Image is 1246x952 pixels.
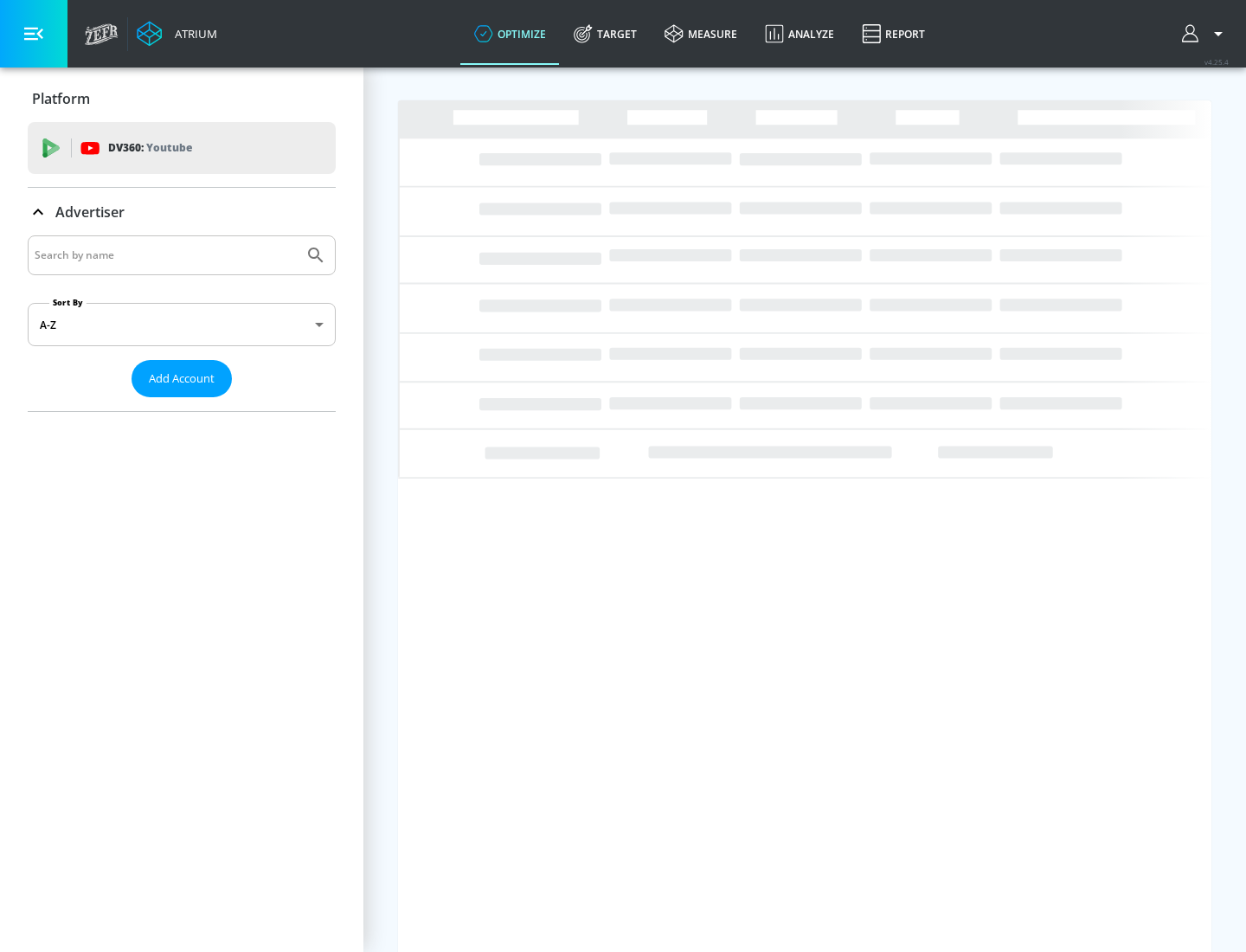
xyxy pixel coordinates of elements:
div: DV360: Youtube [28,122,336,174]
a: Atrium [137,21,217,47]
div: Platform [28,74,336,123]
a: optimize [460,3,560,65]
div: Advertiser [28,188,336,236]
p: Advertiser [55,203,125,222]
nav: list of Advertiser [28,397,336,411]
div: Atrium [168,26,217,42]
div: Advertiser [28,235,336,411]
span: v 4.25.4 [1204,57,1229,67]
p: Youtube [146,138,192,157]
p: Platform [32,89,90,108]
a: Report [848,3,939,65]
a: Target [560,3,651,65]
span: Add Account [149,369,215,389]
input: Search by name [35,244,297,267]
button: Add Account [132,360,232,397]
label: Sort By [49,297,87,308]
p: DV360: [108,138,192,158]
div: A-Z [28,303,336,346]
a: measure [651,3,751,65]
a: Analyze [751,3,848,65]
